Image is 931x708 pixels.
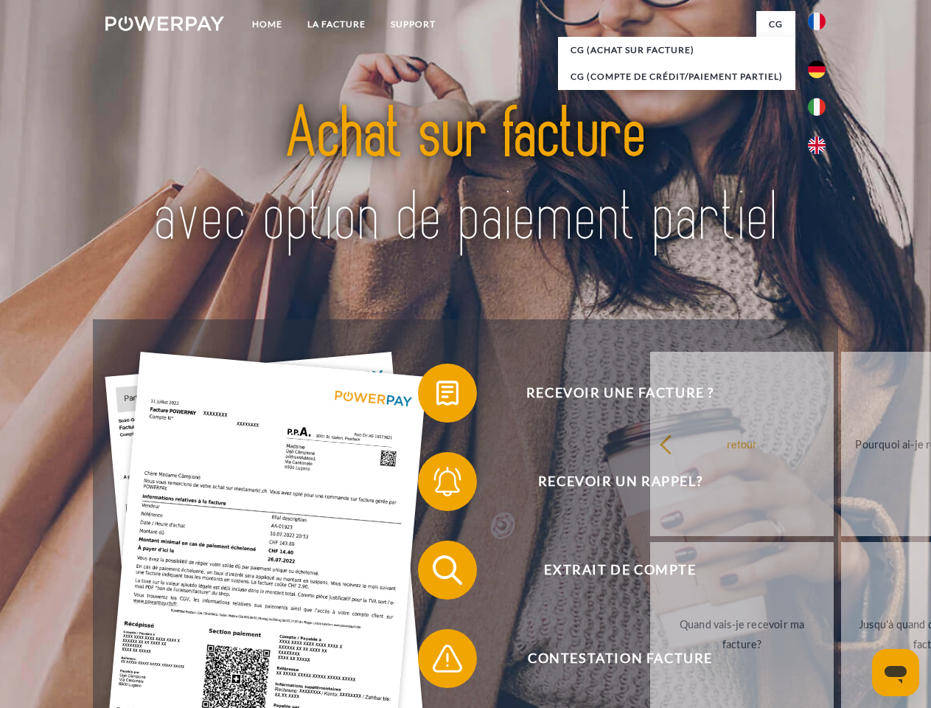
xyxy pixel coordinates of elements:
img: title-powerpay_fr.svg [141,71,790,282]
a: CG (Compte de crédit/paiement partiel) [558,63,795,90]
a: CG (achat sur facture) [558,37,795,63]
button: Extrait de compte [418,541,801,600]
img: qb_search.svg [429,552,466,589]
img: qb_bell.svg [429,463,466,500]
button: Recevoir un rappel? [418,452,801,511]
img: en [808,136,826,154]
a: Support [378,11,448,38]
a: CG [756,11,795,38]
span: Contestation Facture [439,629,801,688]
div: Quand vais-je recevoir ma facture? [659,614,825,654]
div: retour [659,434,825,454]
img: it [808,98,826,116]
span: Extrait de compte [439,541,801,600]
iframe: Bouton de lancement de la fenêtre de messagerie [872,649,919,696]
button: Contestation Facture [418,629,801,688]
img: de [808,60,826,78]
img: logo-powerpay-white.svg [105,16,224,31]
span: Recevoir une facture ? [439,364,801,423]
button: Recevoir une facture ? [418,364,801,423]
a: Home [240,11,295,38]
img: fr [808,13,826,30]
a: LA FACTURE [295,11,378,38]
span: Recevoir un rappel? [439,452,801,511]
img: qb_warning.svg [429,640,466,677]
img: qb_bill.svg [429,375,466,412]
